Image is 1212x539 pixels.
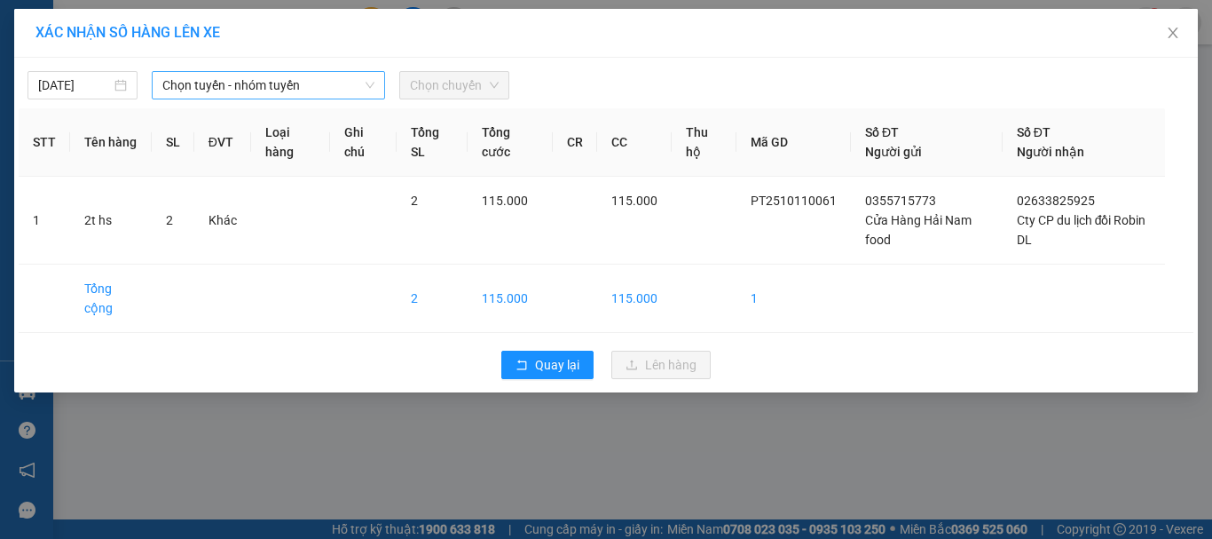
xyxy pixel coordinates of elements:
[515,359,528,373] span: rollback
[19,108,70,177] th: STT
[330,108,397,177] th: Ghi chú
[397,108,467,177] th: Tổng SL
[70,177,152,265] td: 2t hs
[611,351,711,379] button: uploadLên hàng
[411,194,418,208] span: 2
[1017,145,1084,159] span: Người nhận
[194,108,251,177] th: ĐVT
[1017,213,1146,247] span: Cty CP du lịch đồi Robin DL
[194,177,251,265] td: Khác
[70,265,152,333] td: Tổng cộng
[597,108,672,177] th: CC
[1017,125,1051,139] span: Số ĐT
[468,108,553,177] th: Tổng cước
[736,108,851,177] th: Mã GD
[1017,194,1095,208] span: 02633825925
[597,265,672,333] td: 115.000
[751,194,837,208] span: PT2510110061
[501,351,594,379] button: rollbackQuay lại
[865,125,899,139] span: Số ĐT
[410,72,499,99] span: Chọn chuyến
[482,194,528,208] span: 115.000
[251,108,330,177] th: Loại hàng
[152,108,194,177] th: SL
[35,24,220,41] span: XÁC NHẬN SỐ HÀNG LÊN XE
[865,145,922,159] span: Người gửi
[1148,9,1198,59] button: Close
[397,265,467,333] td: 2
[672,108,736,177] th: Thu hộ
[1166,26,1180,40] span: close
[611,194,657,208] span: 115.000
[19,177,70,265] td: 1
[736,265,851,333] td: 1
[865,194,936,208] span: 0355715773
[535,355,579,375] span: Quay lại
[162,72,374,99] span: Chọn tuyến - nhóm tuyến
[70,108,152,177] th: Tên hàng
[365,80,375,91] span: down
[468,265,553,333] td: 115.000
[166,213,173,227] span: 2
[865,213,972,247] span: Cửa Hàng Hải Nam food
[38,75,111,95] input: 11/10/2025
[553,108,597,177] th: CR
